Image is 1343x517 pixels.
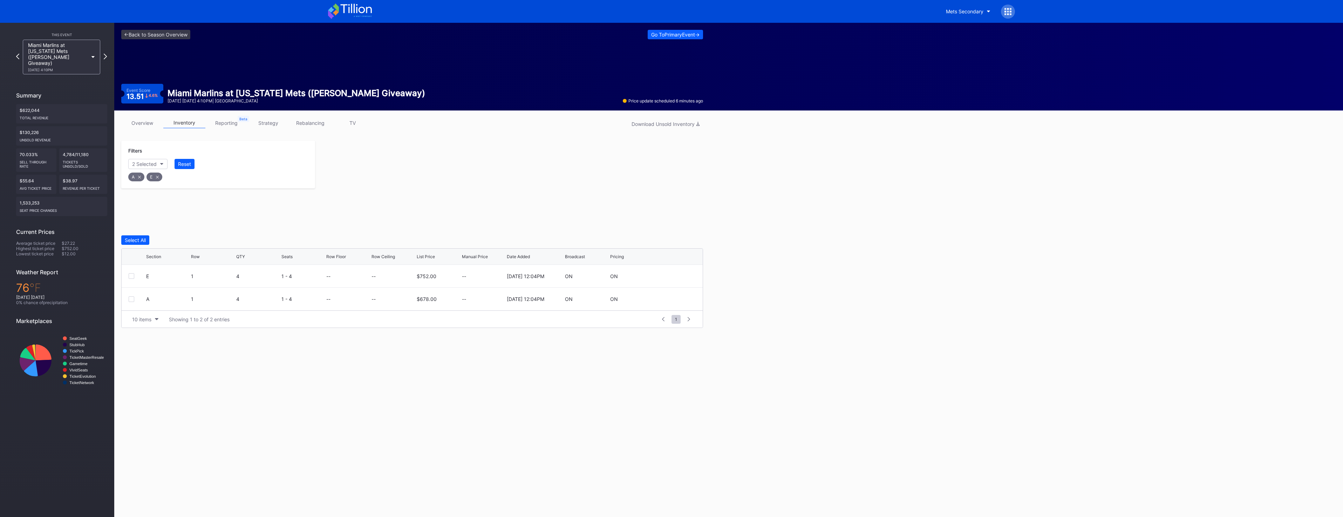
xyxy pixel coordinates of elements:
button: Reset [175,159,195,169]
div: Highest ticket price [16,246,62,251]
div: -- [326,273,330,279]
button: Mets Secondary [941,5,996,18]
text: TicketNetwork [69,381,94,385]
div: Current Prices [16,228,107,235]
div: 2 Selected [132,161,157,167]
div: Download Unsold Inventory [632,121,700,127]
div: A [128,173,144,181]
div: 1 [191,296,234,302]
div: [DATE] 12:04PM [507,273,544,279]
div: Showing 1 to 2 of 2 entries [169,316,230,322]
div: [DATE] [DATE] [16,295,107,300]
div: 10 items [132,316,151,322]
div: Event Score [127,88,150,93]
div: Select All [125,237,146,243]
div: Unsold Revenue [20,135,104,142]
div: List Price [417,254,435,259]
div: 4,784/11,180 [59,148,107,172]
div: Filters [128,148,308,154]
div: $130,226 [16,126,107,146]
div: Miami Marlins at [US_STATE] Mets ([PERSON_NAME] Giveaway) [28,42,88,72]
button: 2 Selected [128,159,168,169]
div: ON [610,296,618,302]
div: -- [462,273,505,279]
div: Miami Marlins at [US_STATE] Mets ([PERSON_NAME] Giveaway) [168,88,425,98]
div: 1,533,253 [16,197,107,216]
div: 4 [236,273,280,279]
div: Total Revenue [20,113,104,120]
a: inventory [163,117,205,128]
div: [DATE] 12:04PM [507,296,544,302]
div: Mets Secondary [946,8,983,14]
div: Price update scheduled 6 minutes ago [623,98,703,103]
div: 0 % chance of precipitation [16,300,107,305]
div: -- [326,296,330,302]
div: Revenue per ticket [63,183,104,190]
div: Avg ticket price [20,183,53,190]
div: seat price changes [20,206,104,213]
text: TicketEvolution [69,374,96,378]
button: Go ToPrimaryEvent-> [648,30,703,39]
div: [DATE] 4:10PM [28,68,88,72]
div: Summary [16,92,107,99]
a: TV [332,117,374,128]
div: Lowest ticket price [16,251,62,256]
div: A [146,296,190,302]
a: <-Back to Season Overview [121,30,190,39]
div: Broadcast [565,254,585,259]
div: $38.97 [59,175,107,194]
div: Weather Report [16,269,107,276]
div: Row Ceiling [371,254,395,259]
div: 1 [191,273,234,279]
svg: Chart title [16,330,107,391]
div: Go To Primary Event -> [651,32,700,38]
div: -- [371,296,376,302]
span: ℉ [29,281,41,295]
div: 76 [16,281,107,295]
text: SeatGeek [69,336,87,341]
div: 4 [236,296,280,302]
div: This Event [16,33,107,37]
button: Select All [121,235,149,245]
div: $12.00 [62,251,107,256]
div: 1 - 4 [281,296,325,302]
div: Tickets Unsold/Sold [63,157,104,168]
div: E [146,273,190,279]
div: 70.033% [16,148,56,172]
div: 13.51 [127,93,158,100]
a: strategy [247,117,289,128]
a: rebalancing [289,117,332,128]
div: $678.00 [417,296,437,302]
div: [DATE] [DATE] 4:10PM | [GEOGRAPHIC_DATA] [168,98,425,103]
text: StubHub [69,343,85,347]
div: $622,044 [16,104,107,123]
div: $752.00 [417,273,436,279]
div: -- [371,273,376,279]
button: Download Unsold Inventory [628,119,703,129]
div: 4.6 % [149,94,158,98]
div: Date Added [507,254,530,259]
div: Reset [178,161,191,167]
div: QTY [236,254,245,259]
div: ON [565,296,573,302]
div: ON [610,273,618,279]
div: $27.22 [62,241,107,246]
text: Gametime [69,362,88,366]
a: overview [121,117,163,128]
div: Pricing [610,254,624,259]
div: Manual Price [462,254,488,259]
div: -- [462,296,505,302]
div: ON [565,273,573,279]
div: Seats [281,254,293,259]
div: Sell Through Rate [20,157,53,168]
div: E [146,173,162,181]
div: Row [191,254,200,259]
text: TicketMasterResale [69,355,104,360]
div: Section [146,254,161,259]
div: Row Floor [326,254,346,259]
text: TickPick [69,349,84,353]
div: $752.00 [62,246,107,251]
div: $55.64 [16,175,56,194]
div: Average ticket price [16,241,62,246]
div: 1 - 4 [281,273,325,279]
